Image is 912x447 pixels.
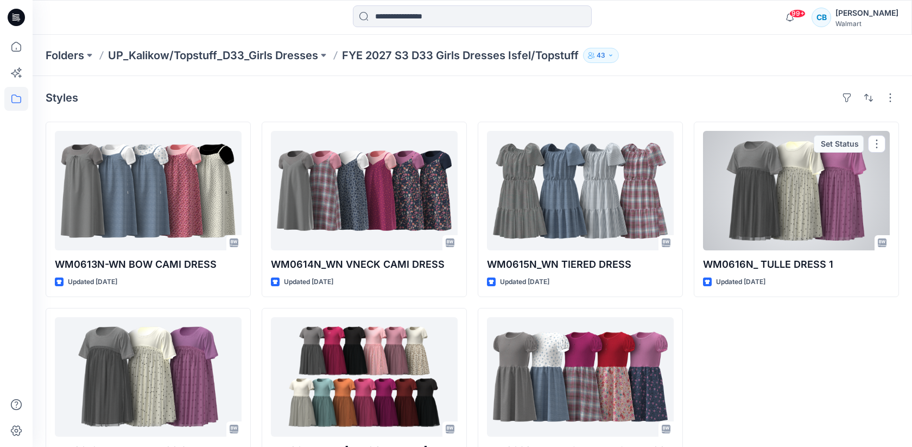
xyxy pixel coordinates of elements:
div: [PERSON_NAME] [835,7,898,20]
p: Updated [DATE] [716,276,765,288]
a: WM0614N_WN VNECK CAMI DRESS [271,131,458,250]
h4: Styles [46,91,78,104]
p: WM0615N_WN TIERED DRESS [487,257,674,272]
p: WM0614N_WN VNECK CAMI DRESS [271,257,458,272]
p: FYE 2027 S3 D33 Girls Dresses Isfel/Topstuff [342,48,579,63]
a: WM0616N_ TULLE DRESS 2 [55,317,242,437]
a: Folders [46,48,84,63]
p: WM0616N_ TULLE DRESS 1 [703,257,890,272]
p: 43 [597,49,605,61]
div: CB [812,8,831,27]
a: UP_Kalikow/Topstuff_D33_Girls Dresses [108,48,318,63]
span: 99+ [789,9,806,18]
a: WM0616N_ TULLE DRESS 1 [703,131,890,250]
p: Updated [DATE] [284,276,333,288]
a: WM0615N_WN TIERED DRESS [487,131,674,250]
div: Walmart [835,20,898,28]
a: WM0620N_WN MIXED MEDIA DRESS [487,317,674,437]
a: WM0613N-WN BOW CAMI DRESS [55,131,242,250]
p: Updated [DATE] [500,276,549,288]
p: Updated [DATE] [68,276,117,288]
p: WM0613N-WN BOW CAMI DRESS [55,257,242,272]
a: WM0617N_WN SS TUTU DRESS [271,317,458,437]
button: 43 [583,48,619,63]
